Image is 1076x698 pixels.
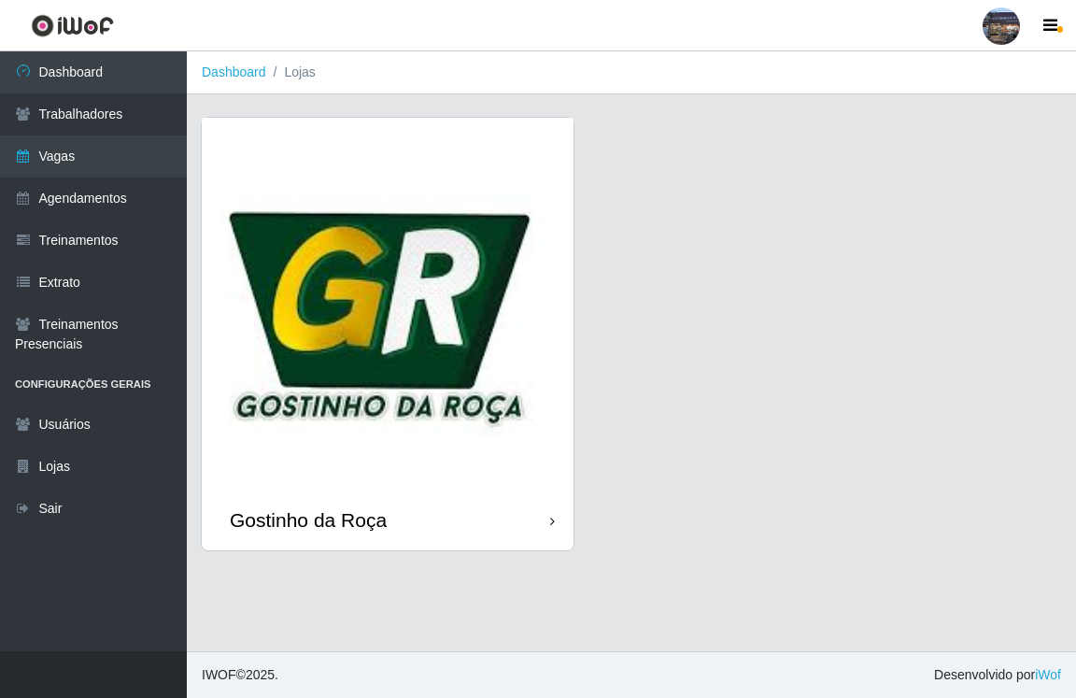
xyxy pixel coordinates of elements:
a: iWof [1035,667,1061,682]
img: CoreUI Logo [31,14,114,37]
li: Lojas [266,63,316,82]
a: Dashboard [202,64,266,79]
span: © 2025 . [202,665,278,685]
div: Gostinho da Roça [230,508,387,532]
a: Gostinho da Roça [202,118,573,550]
span: IWOF [202,667,236,682]
img: cardImg [202,118,573,490]
nav: breadcrumb [187,51,1076,94]
span: Desenvolvido por [934,665,1061,685]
